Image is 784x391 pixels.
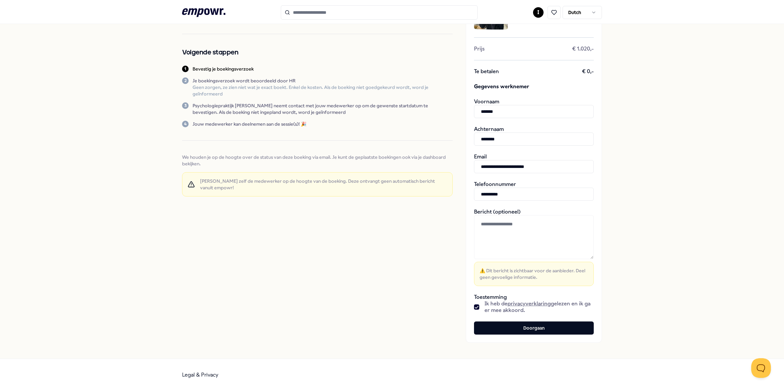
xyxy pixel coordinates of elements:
[193,121,306,127] p: Jouw medewerker kan deelnemen aan de sessie(s)! 🎉
[193,66,254,72] p: Bevestig je boekingsverzoek
[474,126,594,146] div: Achternaam
[572,46,594,52] span: € 1.020,-
[193,77,453,84] p: Je boekingsverzoek wordt beoordeeld door HR
[200,178,447,191] span: [PERSON_NAME] zelf de medewerker op de hoogte van de boeking. Deze ontvangt geen automatisch beri...
[582,68,594,75] span: € 0,-
[474,83,594,91] span: Gegevens werknemer
[474,181,594,201] div: Telefoonnummer
[480,267,588,280] span: ⚠️ Dit bericht is zichtbaar voor de aanbieder. Deel geen gevoelige informatie.
[182,121,189,127] div: 4
[474,154,594,173] div: Email
[182,77,189,84] div: 2
[485,300,594,314] span: Ik heb de gelezen en ik ga er mee akkoord.
[507,300,551,307] a: privacyverklaring
[193,102,453,115] p: Psychologiepraktijk [PERSON_NAME] neemt contact met jouw medewerker op om de gewenste startdatum ...
[182,372,218,378] a: Legal & Privacy
[474,98,594,118] div: Voornaam
[182,154,453,167] span: We houden je op de hoogte over de status van deze boeking via email. Je kunt de geplaatste boekin...
[182,102,189,109] div: 3
[474,209,594,286] div: Bericht (optioneel)
[533,7,544,18] button: I
[193,84,453,97] p: Geen zorgen, ze zien niet wat je exact boekt. Enkel de kosten. Als de boeking niet goedgekeurd wo...
[474,68,499,75] span: Te betalen
[474,46,485,52] span: Prijs
[751,358,771,378] iframe: Help Scout Beacon - Open
[182,47,453,58] h2: Volgende stappen
[182,66,189,72] div: 1
[474,294,594,314] div: Toestemming
[474,321,594,335] button: Doorgaan
[281,5,478,20] input: Search for products, categories or subcategories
